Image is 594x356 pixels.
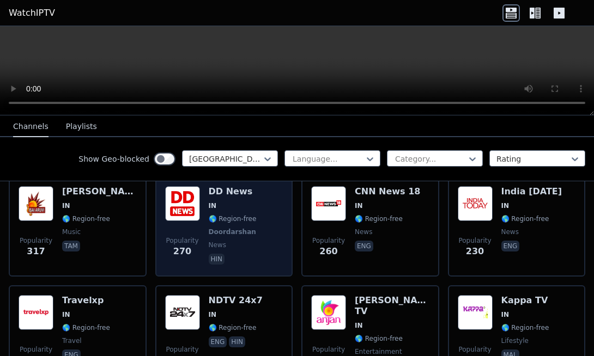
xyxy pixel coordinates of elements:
img: DD News [165,186,200,221]
span: 🌎 Region-free [501,323,549,332]
img: CNN News 18 [311,186,346,221]
h6: CNN News 18 [355,186,420,197]
img: India Today [458,186,493,221]
span: 🌎 Region-free [209,323,257,332]
h6: NDTV 24x7 [209,295,263,306]
h6: [PERSON_NAME] TV [355,295,429,317]
span: Popularity [20,345,52,354]
p: eng [355,241,373,251]
span: 260 [319,245,337,258]
span: lifestyle [501,336,529,345]
span: Popularity [166,236,198,245]
h6: Kappa TV [501,295,549,306]
span: music [62,228,81,236]
span: 🌎 Region-free [62,323,110,332]
h6: Travelxp [62,295,110,306]
span: news [209,241,226,249]
button: Channels [13,116,49,137]
span: IN [355,321,363,330]
span: 270 [173,245,191,258]
button: Playlists [66,116,97,137]
p: tam [62,241,80,251]
span: IN [209,310,217,319]
span: IN [355,201,363,210]
span: entertainment [355,347,402,356]
span: IN [501,201,510,210]
p: eng [501,241,520,251]
h6: DD News [209,186,258,197]
span: 🌎 Region-free [355,334,403,343]
img: Kappa TV [458,295,493,330]
span: 🌎 Region-free [62,214,110,223]
span: Popularity [312,345,345,354]
img: NDTV 24x7 [165,295,200,330]
span: 🌎 Region-free [501,214,549,223]
span: Doordarshan [209,228,256,236]
span: Popularity [20,236,52,245]
h6: India [DATE] [501,186,562,197]
img: Anjan TV [311,295,346,330]
span: 230 [466,245,484,258]
p: hin [229,336,245,347]
a: WatchIPTV [9,7,55,20]
label: Show Geo-blocked [78,154,149,164]
p: eng [209,336,227,347]
span: 317 [27,245,45,258]
span: IN [62,310,70,319]
span: Popularity [166,345,198,354]
span: IN [209,201,217,210]
span: Popularity [312,236,345,245]
span: travel [62,336,82,345]
span: news [501,228,519,236]
span: Popularity [458,345,491,354]
h6: [PERSON_NAME] [62,186,137,197]
img: Travelxp [19,295,53,330]
span: 🌎 Region-free [355,214,403,223]
span: IN [62,201,70,210]
span: 🌎 Region-free [209,214,257,223]
span: news [355,228,372,236]
img: Isai Aruvi [19,186,53,221]
span: Popularity [458,236,491,245]
span: IN [501,310,510,319]
p: hin [209,254,225,265]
